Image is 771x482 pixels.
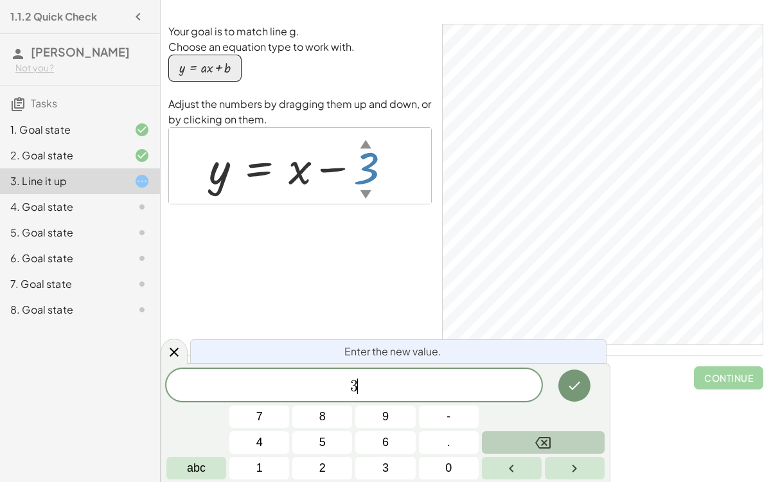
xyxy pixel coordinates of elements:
div: 7. Goal state [10,276,114,292]
button: 1 [229,457,289,479]
i: Task started. [134,174,150,189]
button: 4 [229,431,289,454]
span: Enter the new value. [344,344,441,359]
button: Right arrow [545,457,605,479]
i: Task not started. [134,225,150,240]
span: 6 [382,434,389,451]
button: Backspace [482,431,605,454]
span: 3 [350,379,358,394]
div: GeoGebra Classic [442,24,763,345]
div: ▼ [360,186,371,202]
p: Adjust the numbers by dragging them up and down, or by clicking on them. [168,96,432,127]
div: 5. Goal state [10,225,114,240]
button: Done [558,370,590,402]
button: 5 [292,431,352,454]
div: 8. Goal state [10,302,114,317]
button: 3 [355,457,415,479]
i: Task not started. [134,302,150,317]
span: 9 [382,408,389,425]
i: Task finished and correct. [134,148,150,163]
span: . [447,434,450,451]
span: - [447,408,450,425]
span: [PERSON_NAME] [31,44,130,59]
span: abc [187,460,206,477]
button: 0 [419,457,479,479]
button: 7 [229,406,289,428]
button: Negative [419,406,479,428]
i: Task not started. [134,276,150,292]
h4: 1.1.2 Quick Check [10,9,97,24]
p: Choose an equation type to work with. [168,39,432,55]
span: 5 [319,434,326,451]
span: 8 [319,408,326,425]
div: 4. Goal state [10,199,114,215]
button: 8 [292,406,352,428]
span: 4 [256,434,263,451]
i: Task not started. [134,251,150,266]
button: 2 [292,457,352,479]
div: 2. Goal state [10,148,114,163]
i: Task not started. [134,199,150,215]
i: Task finished and correct. [134,122,150,138]
span: 3 [382,460,389,477]
button: 9 [355,406,415,428]
div: 3. Line it up [10,174,114,189]
p: Your goal is to match line g. [168,24,432,39]
div: ▲ [360,136,371,152]
span: ​ [357,379,358,394]
button: Alphabet [166,457,226,479]
span: Tasks [31,96,57,110]
div: 1. Goal state [10,122,114,138]
canvas: Graphics View 1 [443,24,763,344]
span: 0 [445,460,452,477]
span: 2 [319,460,326,477]
div: 6. Goal state [10,251,114,266]
button: 6 [355,431,415,454]
span: 1 [256,460,263,477]
button: . [419,431,479,454]
div: Not you? [15,62,150,75]
span: 7 [256,408,263,425]
button: Left arrow [482,457,542,479]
